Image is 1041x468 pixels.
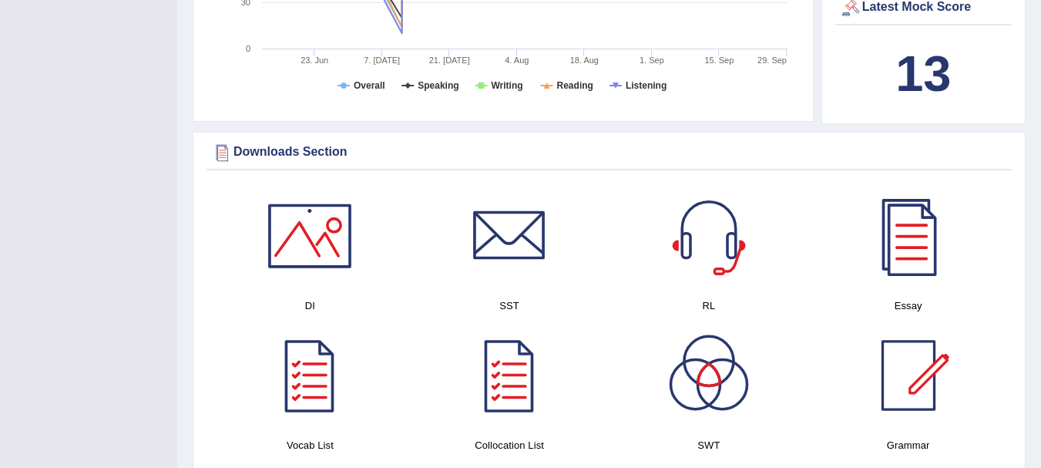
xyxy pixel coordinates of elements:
tspan: Listening [626,80,667,91]
tspan: 29. Sep [757,56,787,65]
text: 0 [246,44,250,53]
tspan: Overall [354,80,385,91]
tspan: Writing [491,80,522,91]
h4: Collocation List [418,437,602,453]
tspan: 21. [DATE] [429,56,470,65]
b: 13 [895,45,951,102]
tspan: 23. Jun [301,56,328,65]
h4: Essay [816,298,1000,314]
h4: Vocab List [218,437,402,453]
h4: Grammar [816,437,1000,453]
div: Downloads Section [210,141,1008,164]
tspan: 18. Aug [570,56,599,65]
tspan: 4. Aug [505,56,529,65]
h4: SST [418,298,602,314]
tspan: Speaking [418,80,458,91]
h4: SWT [617,437,801,453]
h4: RL [617,298,801,314]
tspan: Reading [557,80,593,91]
tspan: 7. [DATE] [364,56,400,65]
tspan: 15. Sep [704,56,734,65]
tspan: 1. Sep [640,56,664,65]
h4: DI [218,298,402,314]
